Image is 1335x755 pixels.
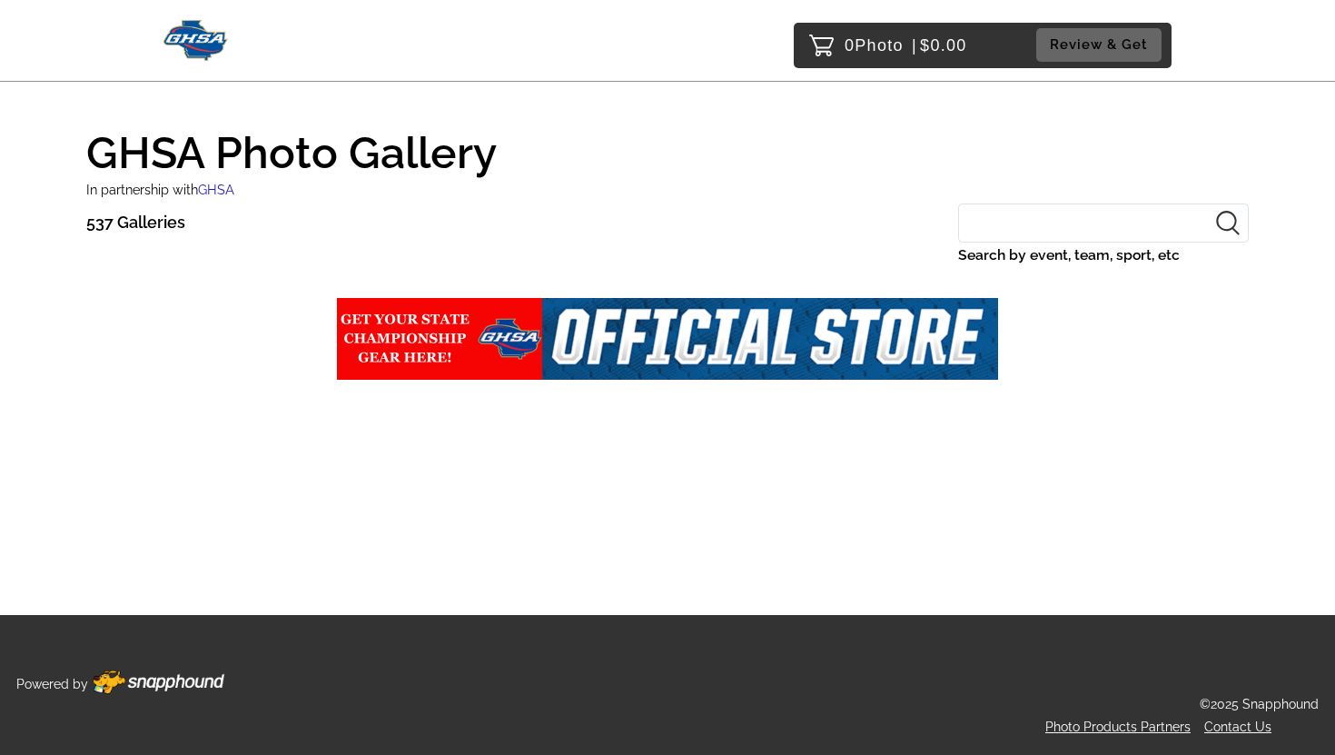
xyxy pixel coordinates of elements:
p: ©2025 Snapphound [1200,693,1319,716]
span: | [912,36,917,55]
label: Search by event, team, sport, etc [958,243,1249,268]
small: In partnership with [86,182,234,197]
button: Review & Get [1036,28,1162,62]
img: ghsa%2Fevents%2Fgallery%2Fundefined%2F5fb9f561-abbd-4c28-b40d-30de1d9e5cda [337,298,998,380]
p: Powered by [16,673,88,696]
p: 0 $0.00 [845,31,967,60]
h1: GHSA Photo Gallery [86,114,1249,174]
a: Review & Get [1036,28,1167,62]
img: Footer [93,671,224,694]
span: Photo [855,31,904,60]
span: GHSA [198,182,234,197]
a: Photo Products Partners [1045,720,1191,734]
a: Contact Us [1204,720,1271,734]
img: Snapphound Logo [163,20,228,61]
p: 537 Galleries [86,208,185,237]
